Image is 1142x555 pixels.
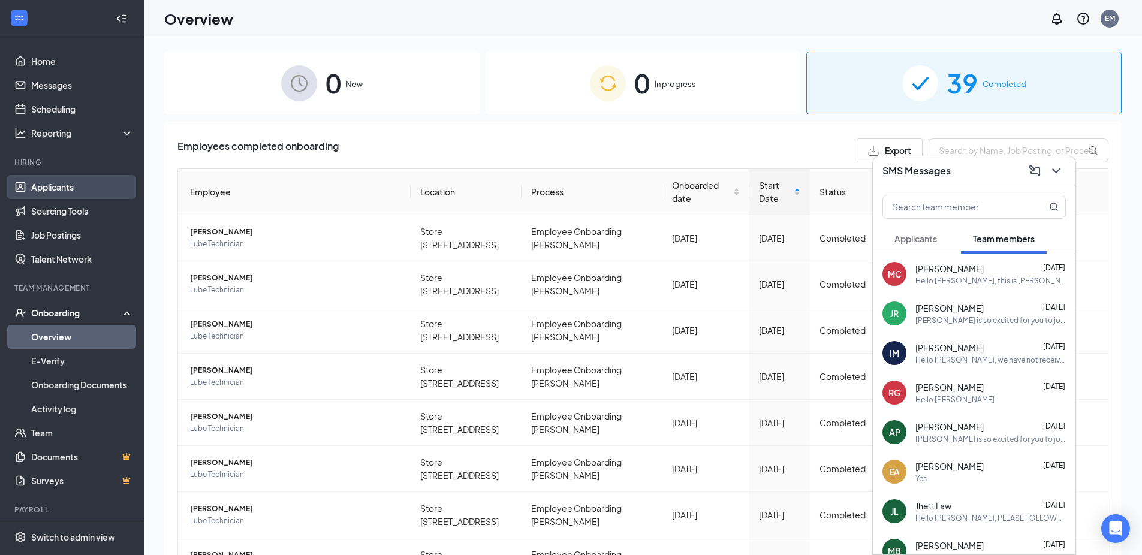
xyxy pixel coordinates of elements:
div: JR [890,307,899,319]
td: Employee Onboarding [PERSON_NAME] [522,307,662,354]
span: Start Date [759,179,791,205]
span: [PERSON_NAME] [915,421,984,433]
th: Location [411,169,522,215]
div: Completed [819,416,866,429]
span: Lube Technician [190,423,401,435]
svg: QuestionInfo [1076,11,1090,26]
span: Completed [983,78,1026,90]
button: ComposeMessage [1025,161,1044,180]
input: Search team member [883,195,1025,218]
span: [DATE] [1043,461,1065,470]
div: Hello [PERSON_NAME] [915,394,995,405]
span: [DATE] [1043,263,1065,272]
div: EM [1105,13,1115,23]
a: Talent Network [31,247,134,271]
div: [DATE] [672,324,740,337]
a: Overview [31,325,134,349]
span: [DATE] [1043,342,1065,351]
a: Messages [31,73,134,97]
div: [DATE] [672,416,740,429]
div: Team Management [14,283,131,293]
a: Applicants [31,175,134,199]
span: Lube Technician [190,515,401,527]
div: Completed [819,277,866,291]
td: Employee Onboarding [PERSON_NAME] [522,400,662,446]
div: [DATE] [759,370,800,383]
span: [PERSON_NAME] [190,411,401,423]
a: SurveysCrown [31,469,134,493]
td: Store [STREET_ADDRESS] [411,307,522,354]
svg: ChevronDown [1049,164,1063,178]
div: Hello [PERSON_NAME], PLEASE FOLLOW THESE DIRECTIONS CAREFULLY. To continue with the hiring proces... [915,513,1066,523]
div: JL [891,505,899,517]
svg: UserCheck [14,307,26,319]
svg: Notifications [1050,11,1064,26]
span: [PERSON_NAME] [915,302,984,314]
svg: Collapse [116,13,128,25]
div: [DATE] [759,324,800,337]
div: Reporting [31,127,134,139]
div: [DATE] [672,370,740,383]
span: Jhett Law [915,500,951,512]
div: Hello [PERSON_NAME], we have not received your document as of [DATE]. If you are still interested... [915,355,1066,365]
th: Status [810,169,875,215]
a: DocumentsCrown [31,445,134,469]
td: Employee Onboarding [PERSON_NAME] [522,354,662,400]
td: Store [STREET_ADDRESS] [411,400,522,446]
svg: MagnifyingGlass [1049,202,1059,212]
th: Onboarded date [662,169,749,215]
span: [PERSON_NAME] [915,263,984,275]
td: Store [STREET_ADDRESS] [411,354,522,400]
button: ChevronDown [1047,161,1066,180]
div: IM [890,347,899,359]
div: Yes [915,473,927,484]
span: [PERSON_NAME] [190,272,401,284]
a: Job Postings [31,223,134,247]
div: [DATE] [759,277,800,291]
span: 39 [947,62,978,104]
div: MC [888,268,902,280]
div: [DATE] [759,416,800,429]
span: Lube Technician [190,376,401,388]
div: Onboarding [31,307,123,319]
span: Lube Technician [190,238,401,250]
div: AP [889,426,900,438]
div: Switch to admin view [31,531,115,543]
div: [PERSON_NAME] is so excited for you to join our team! You can earn a bonus of up to $500 when you... [915,434,1066,444]
td: Store [STREET_ADDRESS] [411,446,522,492]
div: Completed [819,508,866,521]
td: Employee Onboarding [PERSON_NAME] [522,215,662,261]
td: Employee Onboarding [PERSON_NAME] [522,446,662,492]
span: [PERSON_NAME] [915,381,984,393]
div: [DATE] [759,462,800,475]
input: Search by Name, Job Posting, or Process [929,138,1108,162]
h3: SMS Messages [882,164,951,177]
div: [DATE] [672,277,740,291]
div: Payroll [14,505,131,515]
span: [DATE] [1043,421,1065,430]
a: E-Verify [31,349,134,373]
span: [PERSON_NAME] [190,226,401,238]
div: [DATE] [672,462,740,475]
div: Hiring [14,157,131,167]
div: Open Intercom Messenger [1101,514,1130,543]
span: Lube Technician [190,330,401,342]
span: Applicants [894,233,937,244]
a: Scheduling [31,97,134,121]
div: Completed [819,324,866,337]
button: Export [857,138,923,162]
span: In progress [655,78,696,90]
td: Employee Onboarding [PERSON_NAME] [522,261,662,307]
span: [PERSON_NAME] [190,503,401,515]
th: Employee [178,169,411,215]
svg: Settings [14,531,26,543]
div: [DATE] [759,231,800,245]
div: Completed [819,462,866,475]
a: Home [31,49,134,73]
svg: Analysis [14,127,26,139]
div: Hello [PERSON_NAME], this is [PERSON_NAME] with [PERSON_NAME] HR team. I'm just reminding you to ... [915,276,1066,286]
span: [PERSON_NAME] [915,342,984,354]
a: Onboarding Documents [31,373,134,397]
span: Export [885,146,911,155]
svg: WorkstreamLogo [13,12,25,24]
